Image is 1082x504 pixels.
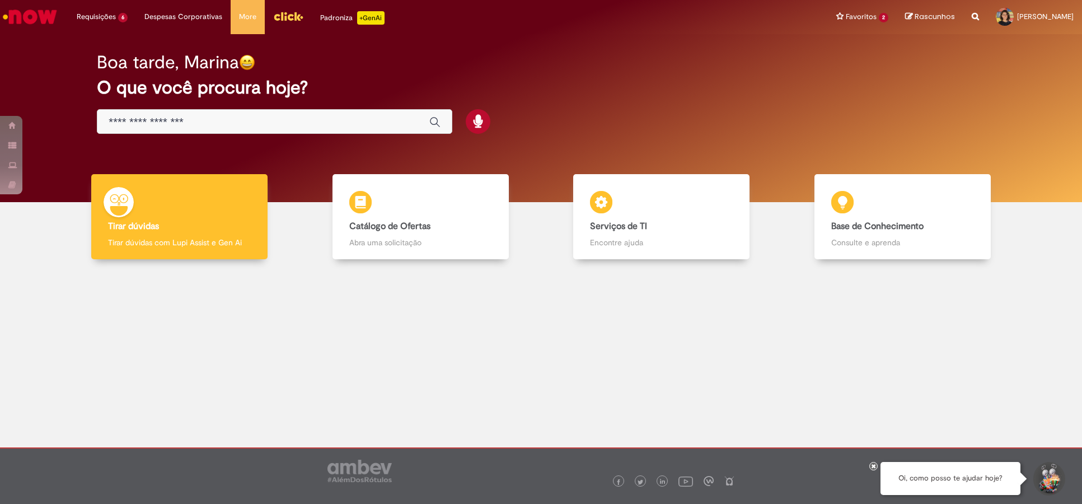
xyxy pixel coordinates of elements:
a: Serviços de TI Encontre ajuda [541,174,783,260]
b: Tirar dúvidas [108,221,159,232]
span: Despesas Corporativas [144,11,222,22]
div: Oi, como posso te ajudar hoje? [880,462,1020,495]
img: click_logo_yellow_360x200.png [273,8,303,25]
img: happy-face.png [239,54,255,71]
img: logo_footer_ambev_rotulo_gray.png [327,460,392,482]
b: Base de Conhecimento [831,221,924,232]
img: logo_footer_naosei.png [724,476,734,486]
b: Serviços de TI [590,221,647,232]
span: Rascunhos [915,11,955,22]
a: Tirar dúvidas Tirar dúvidas com Lupi Assist e Gen Ai [59,174,300,260]
a: Catálogo de Ofertas Abra uma solicitação [300,174,541,260]
img: logo_footer_workplace.png [704,476,714,486]
span: Requisições [77,11,116,22]
b: Catálogo de Ofertas [349,221,430,232]
span: 6 [118,13,128,22]
a: Base de Conhecimento Consulte e aprenda [782,174,1023,260]
span: More [239,11,256,22]
p: Consulte e aprenda [831,237,974,248]
img: logo_footer_twitter.png [638,479,643,485]
img: logo_footer_facebook.png [616,479,621,485]
span: Favoritos [846,11,877,22]
span: [PERSON_NAME] [1017,12,1074,21]
a: Rascunhos [905,12,955,22]
div: Padroniza [320,11,385,25]
p: Tirar dúvidas com Lupi Assist e Gen Ai [108,237,251,248]
h2: Boa tarde, Marina [97,53,239,72]
span: 2 [879,13,888,22]
p: +GenAi [357,11,385,25]
p: Abra uma solicitação [349,237,492,248]
img: logo_footer_linkedin.png [660,479,666,486]
img: logo_footer_youtube.png [678,474,693,488]
img: ServiceNow [1,6,59,28]
button: Iniciar Conversa de Suporte [1032,462,1065,496]
p: Encontre ajuda [590,237,733,248]
h2: O que você procura hoje? [97,78,985,97]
